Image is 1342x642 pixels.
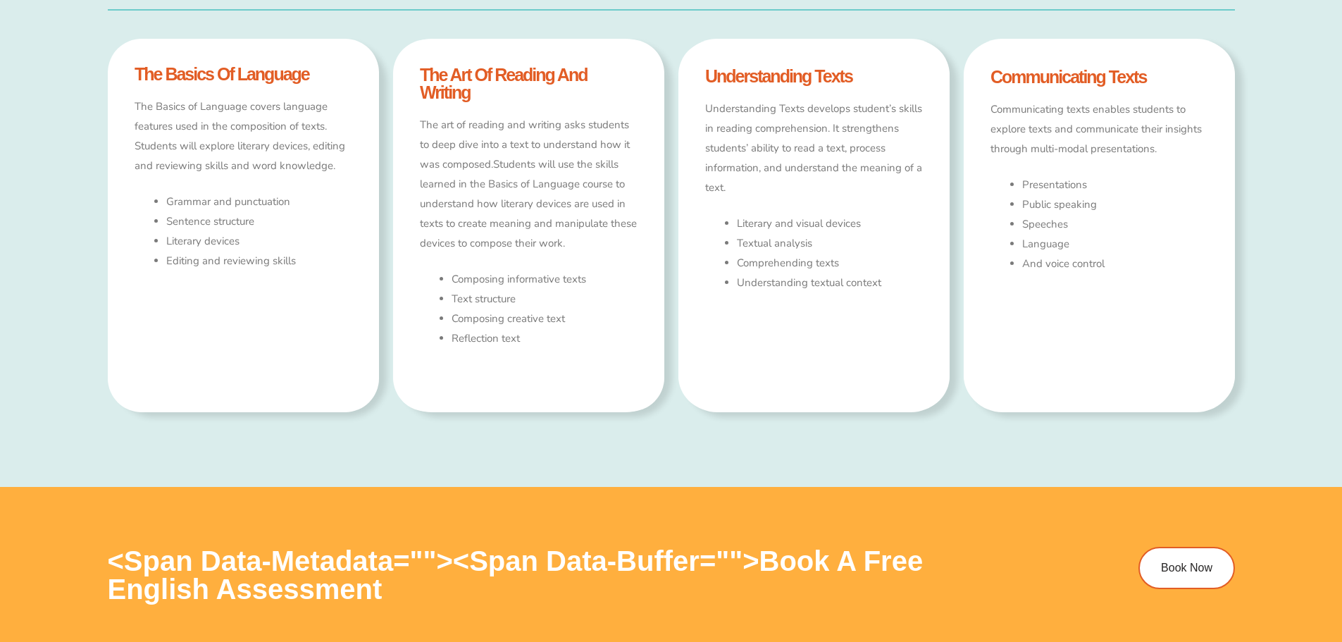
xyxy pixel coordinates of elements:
[990,100,1207,159] p: Communicating texts enables students to explore texts and communicate their insights through mult...
[1022,235,1207,254] li: Language
[737,234,922,254] li: Textual analysis
[452,309,637,329] li: Composing creative text
[452,290,637,309] li: Text structure
[420,116,637,253] p: The art of reading and writing asks students to deep dive into a text to understand how it was co...
[452,329,637,349] li: Reflection text
[990,68,1207,86] h4: Communicating Texts
[1022,195,1207,215] li: Public speaking
[166,192,352,212] li: Grammar and punctuation
[466,1,486,21] button: Text
[135,97,352,175] p: The Basics of Language covers language features used in the composition of texts. Students will e...
[705,99,922,197] p: Understanding Texts develops student’s skills in reading comprehension. It strengthens students’ ...
[1022,215,1207,235] li: Speeches
[1107,483,1342,642] iframe: Chat Widget
[1022,175,1207,195] li: Presentations
[148,1,169,21] span: of ⁨0⁩
[737,273,922,293] p: Understanding textual context
[452,270,637,290] li: Composing informative texts
[486,1,506,21] button: Draw
[506,1,526,21] button: Add or edit images
[737,254,922,273] li: Comprehending texts
[166,252,352,271] li: Editing and reviewing skills
[705,68,922,85] h4: understanding texts
[135,66,352,83] h4: the basics of language
[737,214,922,234] li: Literary and visual devices
[108,547,998,603] h3: <span data-metadata=" "><span data-buffer=" ">Book a Free english Assessment
[420,66,637,101] h4: the art of reading and writing
[166,232,352,252] li: Literary devices
[1022,254,1207,274] li: And voice control
[166,212,352,232] li: Sentence structure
